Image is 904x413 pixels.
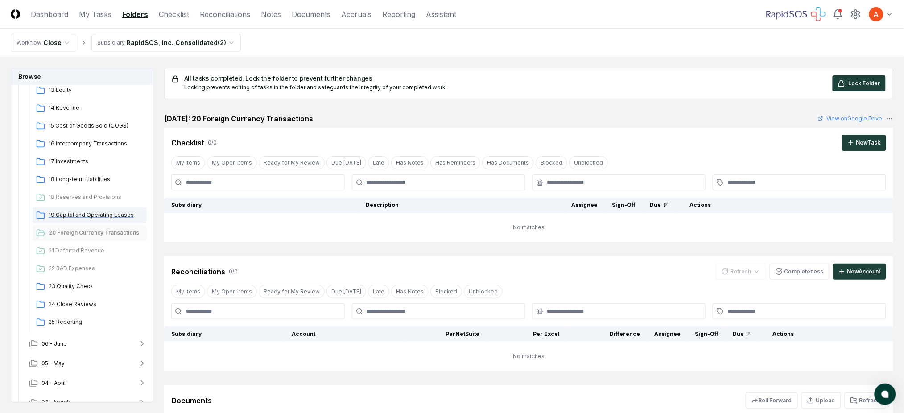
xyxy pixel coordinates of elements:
[801,392,841,409] button: Upload
[200,9,250,20] a: Reconciliations
[647,326,688,342] th: Assignee
[33,207,147,223] a: 19 Capital and Operating Leases
[875,384,896,405] button: atlas-launcher
[171,285,205,298] button: My Items
[845,392,886,409] button: Refresh
[391,156,429,169] button: Has Notes
[49,140,143,148] span: 16 Intercompany Transactions
[259,285,325,298] button: Ready for My Review
[164,342,893,371] td: No matches
[171,156,205,169] button: My Items
[818,115,883,123] a: View onGoogle Drive
[159,9,189,20] a: Checklist
[650,201,669,209] div: Due
[359,198,565,213] th: Description
[49,318,143,326] span: 25 Reporting
[164,113,313,124] h2: [DATE]: 20 Foreign Currency Transactions
[49,193,143,201] span: 18 Reserves and Provisions
[847,268,881,276] div: New Account
[11,68,153,85] h3: Browse
[33,225,147,241] a: 20 Foreign Currency Transactions
[79,9,111,20] a: My Tasks
[683,201,886,209] div: Actions
[33,314,147,330] a: 25 Reporting
[22,373,154,393] button: 04 - April
[292,330,399,338] div: Account
[229,268,238,276] div: 0 / 0
[326,156,366,169] button: Due Today
[326,285,366,298] button: Due Today
[49,104,143,112] span: 14 Revenue
[171,137,204,148] div: Checklist
[49,211,143,219] span: 19 Capital and Operating Leases
[856,139,881,147] div: New Task
[688,326,726,342] th: Sign-Off
[482,156,534,169] button: Has Documents
[565,198,605,213] th: Assignee
[49,264,143,273] span: 22 R&D Expenses
[605,198,643,213] th: Sign-Off
[41,359,65,368] span: 05 - May
[122,9,148,20] a: Folders
[22,393,154,413] button: 03 - March
[49,157,143,165] span: 17 Investments
[368,285,389,298] button: Late
[207,156,257,169] button: My Open Items
[733,330,751,338] div: Due
[426,9,456,20] a: Assistant
[33,279,147,295] a: 23 Quality Check
[849,79,880,87] span: Lock Folder
[22,334,154,354] button: 06 - June
[33,297,147,313] a: 24 Close Reviews
[464,285,503,298] button: Unblocked
[164,198,359,213] th: Subsidiary
[49,229,143,237] span: 20 Foreign Currency Transactions
[11,34,241,52] nav: breadcrumb
[567,326,647,342] th: Difference
[430,285,462,298] button: Blocked
[33,261,147,277] a: 22 R&D Expenses
[869,7,883,21] img: ACg8ocK3mdmu6YYpaRl40uhUUGu9oxSxFSb1vbjsnEih2JuwAH1PGA=s96-c
[487,326,567,342] th: Per Excel
[164,326,285,342] th: Subsidiary
[770,264,830,280] button: Completeness
[833,264,886,280] button: NewAccount
[11,9,20,19] img: Logo
[368,156,389,169] button: Late
[746,392,798,409] button: Roll Forward
[208,139,217,147] div: 0 / 0
[391,285,429,298] button: Has Notes
[261,9,281,20] a: Notes
[49,122,143,130] span: 15 Cost of Goods Sold (COGS)
[184,83,447,91] div: Locking prevents editing of tasks in the folder and safeguards the integrity of your completed work.
[33,136,147,152] a: 16 Intercompany Transactions
[171,395,212,406] div: Documents
[33,243,147,259] a: 21 Deferred Revenue
[49,282,143,290] span: 23 Quality Check
[842,135,886,151] button: NewTask
[41,379,66,387] span: 04 - April
[171,266,225,277] div: Reconciliations
[97,39,125,47] div: Subsidiary
[765,330,886,338] div: Actions
[41,399,70,407] span: 03 - March
[49,247,143,255] span: 21 Deferred Revenue
[833,75,886,91] button: Lock Folder
[536,156,567,169] button: Blocked
[17,39,41,47] div: Workflow
[33,172,147,188] a: 18 Long-term Liabilities
[341,9,372,20] a: Accruals
[41,340,67,348] span: 06 - June
[33,100,147,116] a: 14 Revenue
[382,9,415,20] a: Reporting
[22,354,154,373] button: 05 - May
[207,285,257,298] button: My Open Items
[31,9,68,20] a: Dashboard
[33,154,147,170] a: 17 Investments
[259,156,325,169] button: Ready for My Review
[164,213,893,242] td: No matches
[406,326,487,342] th: Per NetSuite
[767,7,826,21] img: RapidSOS logo
[33,118,147,134] a: 15 Cost of Goods Sold (COGS)
[33,83,147,99] a: 13 Equity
